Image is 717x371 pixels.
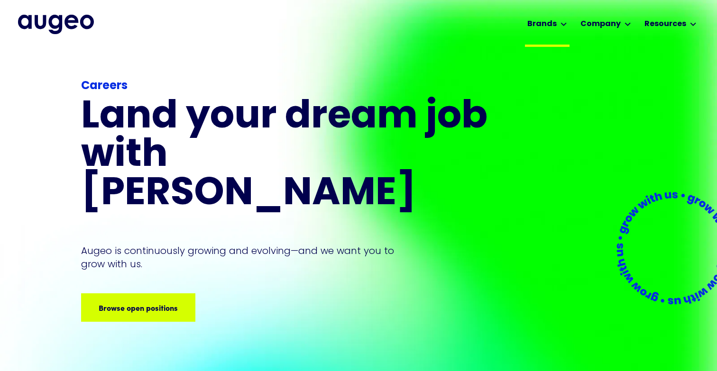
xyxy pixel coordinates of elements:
div: Company [580,18,621,30]
strong: Careers [81,81,128,92]
div: Brands [527,18,557,30]
img: Augeo's full logo in midnight blue. [18,15,94,34]
p: Augeo is continuously growing and evolving—and we want you to grow with us. [81,244,407,271]
h1: Land your dream job﻿ with [PERSON_NAME] [81,99,491,214]
div: Resources [644,18,686,30]
a: home [18,15,94,34]
a: Browse open positions [81,293,195,322]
